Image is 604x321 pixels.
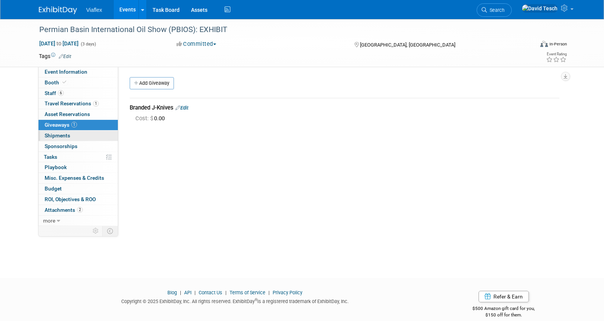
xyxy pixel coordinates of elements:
a: Sponsorships [39,141,118,152]
span: ROI, Objectives & ROO [45,196,96,202]
a: Add Giveaway [130,77,174,89]
a: Event Information [39,67,118,77]
span: [GEOGRAPHIC_DATA], [GEOGRAPHIC_DATA] [360,42,455,48]
div: Branded J-Knives [130,104,559,112]
a: Terms of Service [230,290,265,295]
a: Staff6 [39,88,118,98]
div: In-Person [549,41,567,47]
span: Search [487,7,504,13]
a: Booth [39,77,118,88]
div: Copyright © 2025 ExhibitDay, Inc. All rights reserved. ExhibitDay is a registered trademark of Ex... [39,296,431,305]
a: Playbook [39,162,118,173]
div: Event Rating [546,52,567,56]
sup: ® [255,298,257,302]
span: Travel Reservations [45,100,99,106]
span: Attachments [45,207,83,213]
a: Travel Reservations1 [39,98,118,109]
div: Event Format [488,40,567,51]
a: Search [477,3,512,17]
span: to [55,40,63,47]
span: Asset Reservations [45,111,90,117]
td: Toggle Event Tabs [103,226,118,236]
a: Giveaways1 [39,120,118,130]
span: more [43,218,55,224]
span: 1 [93,101,99,106]
span: | [178,290,183,295]
td: Tags [39,52,71,60]
a: Asset Reservations [39,109,118,119]
span: Cost: $ [135,115,154,122]
a: Edit [175,105,188,111]
span: Staff [45,90,64,96]
i: Booth reservation complete [63,80,66,84]
span: Budget [45,186,62,192]
img: David Tesch [522,4,558,13]
a: Edit [59,54,71,59]
a: Refer & Earn [479,291,529,302]
a: Shipments [39,131,118,141]
div: $500 Amazon gift card for you, [442,300,565,318]
span: | [267,290,271,295]
span: [DATE] [DATE] [39,40,79,47]
a: more [39,216,118,226]
span: Playbook [45,164,67,170]
a: Contact Us [199,290,222,295]
a: ROI, Objectives & ROO [39,194,118,205]
div: $150 off for them. [442,312,565,318]
button: Committed [174,40,219,48]
span: 6 [58,90,64,96]
img: ExhibitDay [39,6,77,14]
span: Shipments [45,132,70,139]
span: Misc. Expenses & Credits [45,175,104,181]
div: Permian Basin International Oil Show (PBIOS): EXHIBIT [37,23,522,37]
span: Event Information [45,69,87,75]
span: Sponsorships [45,143,77,149]
a: Misc. Expenses & Credits [39,173,118,183]
span: 2 [77,207,83,213]
a: Tasks [39,152,118,162]
span: Tasks [44,154,57,160]
a: Attachments2 [39,205,118,215]
span: Giveaways [45,122,77,128]
span: Booth [45,79,68,85]
span: 0.00 [135,115,168,122]
a: API [184,290,191,295]
a: Privacy Policy [273,290,302,295]
img: Format-Inperson.png [540,41,548,47]
span: (3 days) [80,42,96,47]
a: Blog [167,290,177,295]
a: Budget [39,184,118,194]
td: Personalize Event Tab Strip [89,226,103,236]
span: | [223,290,228,295]
span: 1 [71,122,77,127]
span: | [193,290,198,295]
span: Viaflex [86,7,102,13]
